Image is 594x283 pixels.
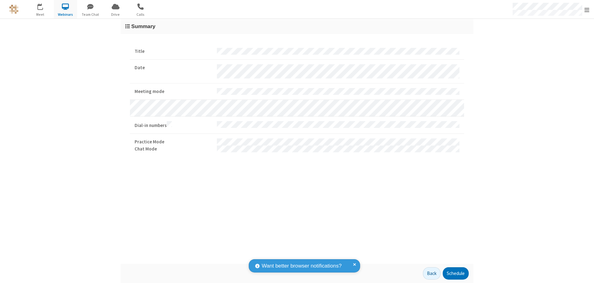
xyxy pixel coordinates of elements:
span: Summary [131,23,155,29]
span: Want better browser notifications? [262,262,342,270]
strong: Date [135,64,212,71]
div: 7 [42,3,46,8]
strong: Chat Mode [135,146,212,153]
span: Drive [104,12,127,17]
span: Team Chat [79,12,102,17]
span: Meet [29,12,52,17]
span: Calls [129,12,152,17]
button: Back [423,267,441,280]
img: QA Selenium DO NOT DELETE OR CHANGE [9,5,19,14]
strong: Dial-in numbers [135,121,212,129]
span: Webinars [54,12,77,17]
strong: Practice Mode [135,138,212,146]
button: Schedule [443,267,469,280]
strong: Meeting mode [135,88,212,95]
strong: Title [135,48,212,55]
